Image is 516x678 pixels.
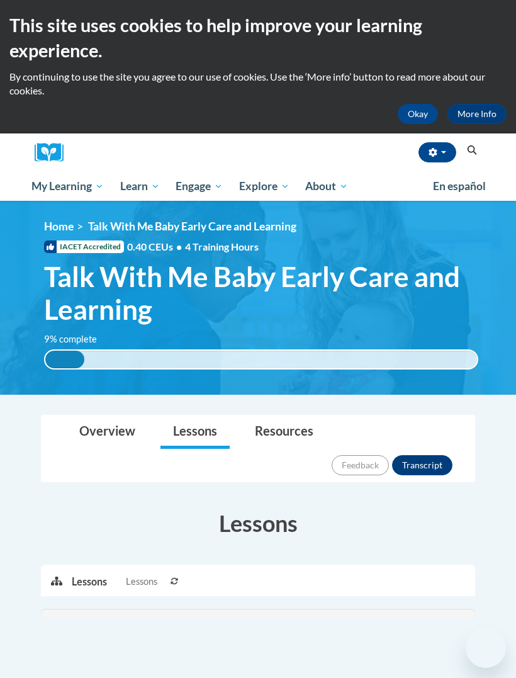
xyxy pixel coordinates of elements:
span: Engage [176,179,223,194]
span: IACET Accredited [44,240,124,253]
span: Learn [120,179,160,194]
button: Okay [398,104,438,124]
a: Learn [112,172,168,201]
span: Explore [239,179,289,194]
span: Lessons [126,575,157,589]
a: En español [425,173,494,200]
span: 4 Training Hours [185,240,259,252]
a: My Learning [23,172,112,201]
button: Transcript [392,455,452,475]
p: Lessons [72,575,107,589]
a: Cox Campus [35,143,72,162]
div: Main menu [22,172,494,201]
a: Overview [67,415,148,449]
span: About [305,179,348,194]
a: More Info [447,104,507,124]
span: En español [433,179,486,193]
button: Account Settings [418,142,456,162]
button: Feedback [332,455,389,475]
h3: Lessons [41,507,475,539]
label: 9% complete [44,332,116,346]
span: My Learning [31,179,104,194]
a: Resources [242,415,326,449]
a: Lessons [160,415,230,449]
span: • [176,240,182,252]
h2: This site uses cookies to help improve your learning experience. [9,13,507,64]
a: About [298,172,357,201]
span: 0.40 CEUs [127,240,185,254]
a: Explore [231,172,298,201]
p: By continuing to use the site you agree to our use of cookies. Use the ‘More info’ button to read... [9,70,507,98]
a: Home [44,220,74,233]
span: Talk With Me Baby Early Care and Learning [88,220,296,233]
span: Talk With Me Baby Early Care and Learning [44,260,478,327]
a: Engage [167,172,231,201]
iframe: Button to launch messaging window [466,628,506,668]
img: Logo brand [35,143,72,162]
button: Search [463,143,481,158]
div: 9% complete [45,351,84,368]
